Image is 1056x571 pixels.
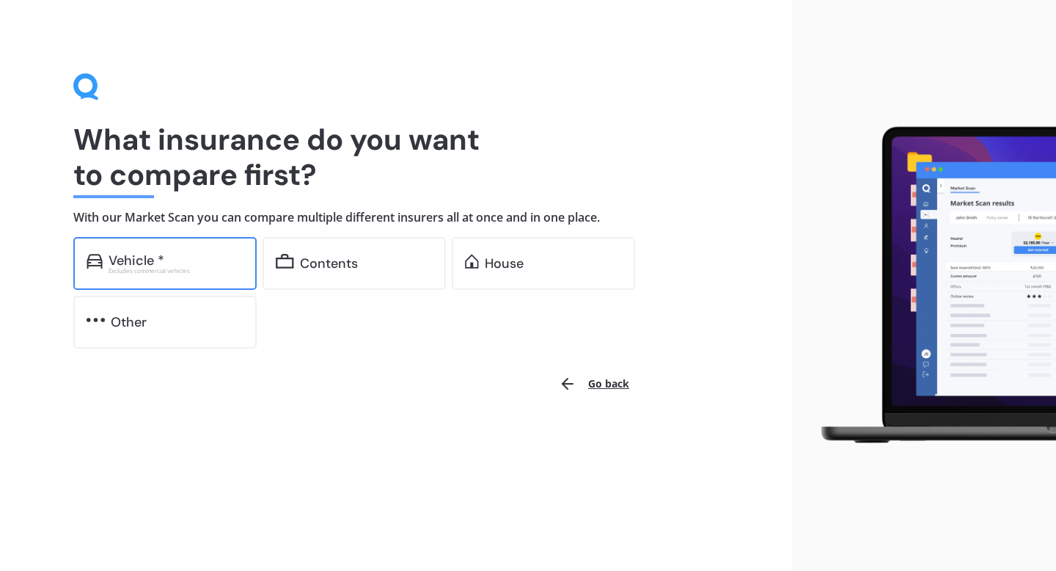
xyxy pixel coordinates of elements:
[804,120,1056,451] img: laptop.webp
[111,315,147,330] div: Other
[73,210,719,225] h4: With our Market Scan you can compare multiple different insurers all at once and in one place.
[109,268,243,274] div: Excludes commercial vehicles
[109,253,164,268] div: Vehicle *
[485,256,524,271] div: House
[300,256,358,271] div: Contents
[87,313,105,327] img: other.81dba5aafe580aa69f38.svg
[73,122,719,192] h1: What insurance do you want to compare first?
[276,254,294,269] img: content.01f40a52572271636b6f.svg
[550,366,638,401] button: Go back
[87,254,103,269] img: car.f15378c7a67c060ca3f3.svg
[465,254,479,269] img: home.91c183c226a05b4dc763.svg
